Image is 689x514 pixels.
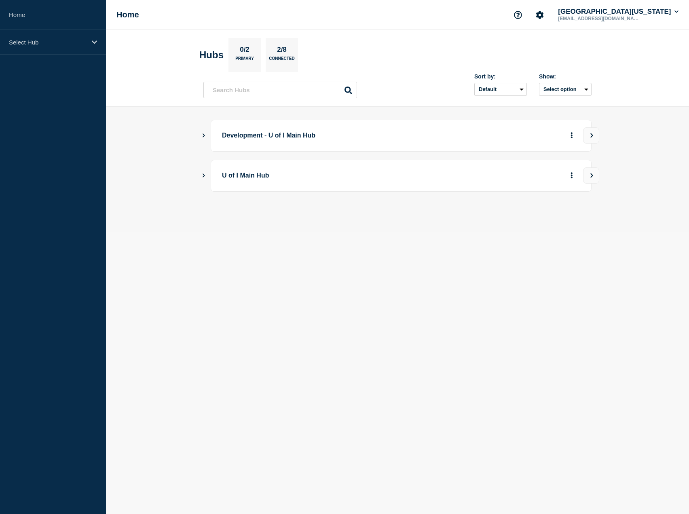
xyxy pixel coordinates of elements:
p: U of I Main Hub [222,168,446,183]
button: View [583,167,599,184]
button: More actions [566,168,577,183]
p: [EMAIL_ADDRESS][DOMAIN_NAME] [556,16,640,21]
button: Support [509,6,526,23]
p: Development - U of I Main Hub [222,128,446,143]
h1: Home [116,10,139,19]
button: [GEOGRAPHIC_DATA][US_STATE] [556,8,680,16]
div: Show: [539,73,592,80]
button: Select option [539,83,592,96]
button: Show Connected Hubs [202,173,206,179]
button: View [583,127,599,144]
button: Account settings [531,6,548,23]
button: More actions [566,128,577,143]
select: Sort by [474,83,527,96]
p: Primary [235,56,254,65]
input: Search Hubs [203,82,357,98]
p: Select Hub [9,39,87,46]
div: Sort by: [474,73,527,80]
p: 2/8 [274,46,290,56]
p: Connected [269,56,294,65]
p: 0/2 [237,46,253,56]
button: Show Connected Hubs [202,133,206,139]
h2: Hubs [199,49,224,61]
